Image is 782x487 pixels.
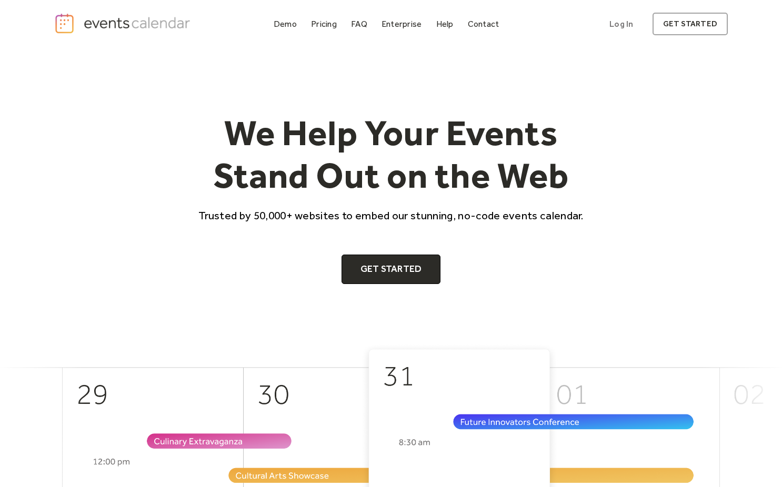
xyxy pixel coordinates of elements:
a: Get Started [342,255,441,284]
div: Pricing [311,21,337,27]
h1: We Help Your Events Stand Out on the Web [189,111,593,197]
a: FAQ [347,17,372,31]
p: Trusted by 50,000+ websites to embed our stunning, no-code events calendar. [189,208,593,223]
a: home [54,13,193,34]
a: Log In [599,13,644,35]
a: Help [432,17,458,31]
a: Contact [464,17,504,31]
div: Contact [468,21,499,27]
a: Enterprise [377,17,426,31]
div: Demo [274,21,297,27]
a: Demo [269,17,301,31]
a: Pricing [307,17,341,31]
div: Enterprise [382,21,422,27]
div: Help [436,21,454,27]
div: FAQ [351,21,367,27]
a: get started [653,13,728,35]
